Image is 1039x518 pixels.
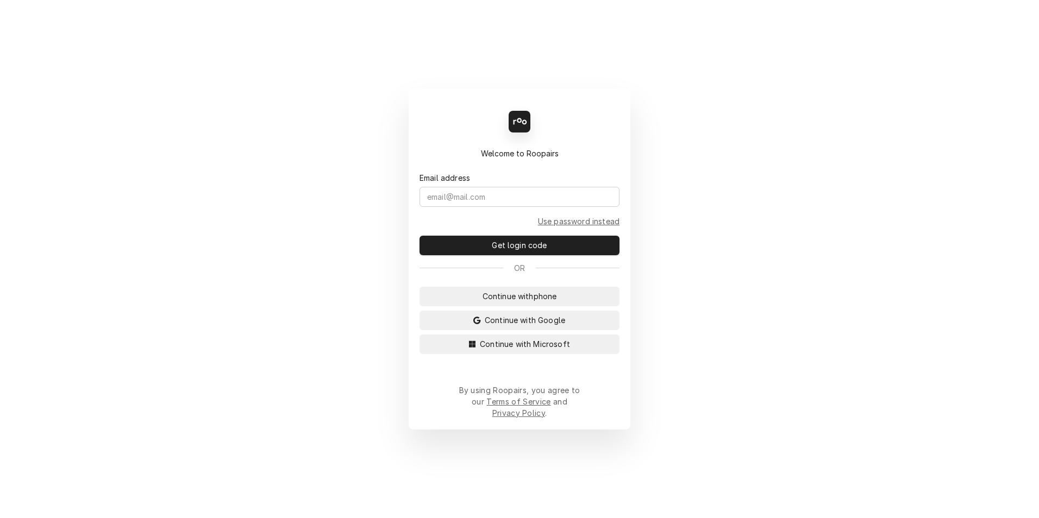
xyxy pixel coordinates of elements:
div: By using Roopairs, you agree to our and . [459,384,580,419]
span: Continue with Google [483,314,567,326]
a: Go to Email and password form [538,216,619,227]
span: Continue with phone [480,290,559,302]
button: Get login code [420,236,619,255]
div: Or [420,262,619,274]
a: Privacy Policy [492,408,545,418]
label: Email address [420,172,470,184]
button: Continue withphone [420,287,619,306]
span: Continue with Microsoft [478,338,572,350]
div: Welcome to Roopairs [420,148,619,159]
input: email@mail.com [420,187,619,207]
span: Get login code [490,239,549,251]
button: Continue with Google [420,311,619,330]
a: Terms of Service [486,397,550,406]
button: Continue with Microsoft [420,334,619,354]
